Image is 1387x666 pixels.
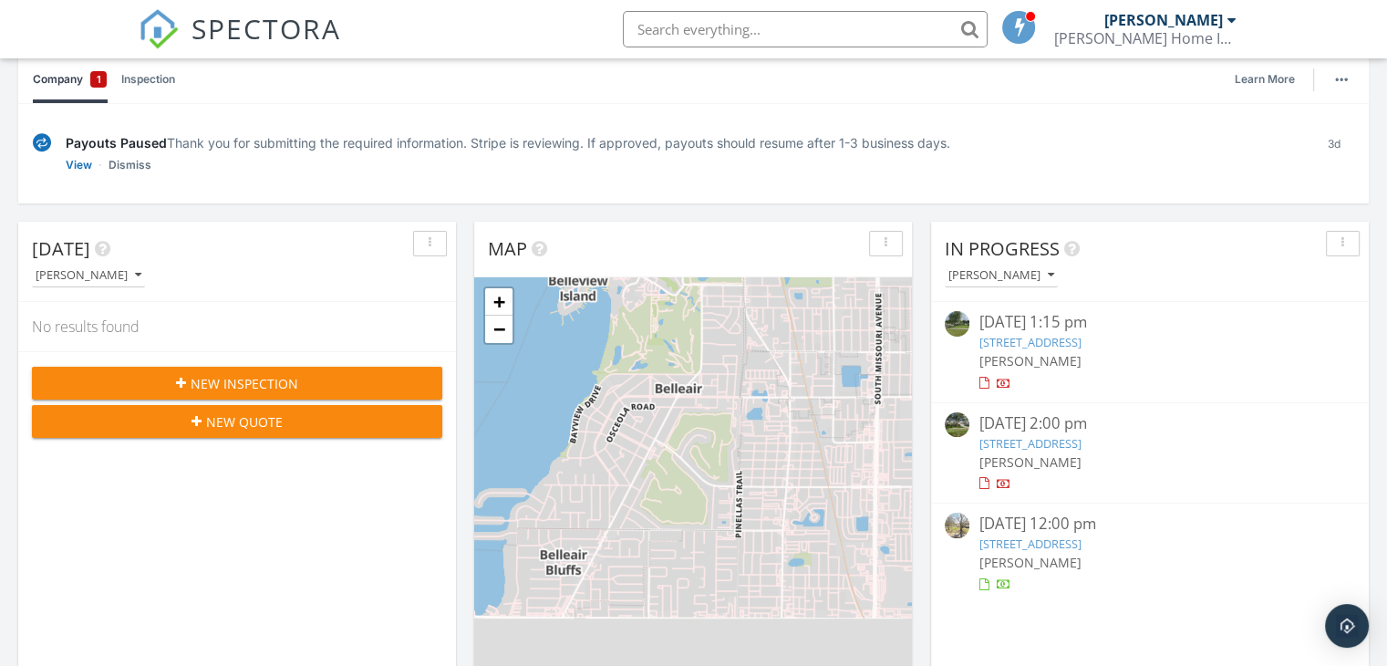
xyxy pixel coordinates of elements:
[32,405,442,438] button: New Quote
[945,412,969,437] img: streetview
[36,269,141,282] div: [PERSON_NAME]
[191,9,341,47] span: SPECTORA
[1325,604,1369,648] div: Open Intercom Messenger
[33,56,107,103] a: Company
[206,412,283,432] span: New Quote
[488,236,527,261] span: Map
[18,302,456,351] div: No results found
[66,156,92,174] a: View
[33,133,51,152] img: under-review-2fe708636b114a7f4b8d.svg
[1235,70,1306,88] a: Learn More
[978,435,1081,452] a: [STREET_ADDRESS]
[1104,11,1223,29] div: [PERSON_NAME]
[139,9,179,49] img: The Best Home Inspection Software - Spectora
[191,374,298,393] span: New Inspection
[978,513,1320,536] div: [DATE] 12:00 pm
[978,412,1320,435] div: [DATE] 2:00 pm
[945,412,1355,494] a: [DATE] 2:00 pm [STREET_ADDRESS] [PERSON_NAME]
[1335,78,1348,81] img: ellipsis-632cfdd7c38ec3a7d453.svg
[945,264,1058,288] button: [PERSON_NAME]
[978,334,1081,350] a: [STREET_ADDRESS]
[1313,133,1354,174] div: 3d
[945,513,969,537] img: streetview
[978,453,1081,471] span: [PERSON_NAME]
[978,311,1320,334] div: [DATE] 1:15 pm
[945,311,1355,392] a: [DATE] 1:15 pm [STREET_ADDRESS] [PERSON_NAME]
[948,269,1054,282] div: [PERSON_NAME]
[978,554,1081,571] span: [PERSON_NAME]
[1054,29,1237,47] div: Turner Home Inspection Services
[945,236,1060,261] span: In Progress
[97,70,101,88] span: 1
[485,288,512,316] a: Zoom in
[121,56,175,103] a: Inspection
[109,156,151,174] a: Dismiss
[945,513,1355,594] a: [DATE] 12:00 pm [STREET_ADDRESS] [PERSON_NAME]
[32,367,442,400] button: New Inspection
[485,316,512,343] a: Zoom out
[978,536,1081,552] a: [STREET_ADDRESS]
[32,236,90,261] span: [DATE]
[623,11,988,47] input: Search everything...
[66,135,167,151] span: Payouts Paused
[32,264,145,288] button: [PERSON_NAME]
[945,311,969,336] img: streetview
[139,25,341,63] a: SPECTORA
[978,352,1081,369] span: [PERSON_NAME]
[66,133,1299,152] div: Thank you for submitting the required information. Stripe is reviewing. If approved, payouts shou...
